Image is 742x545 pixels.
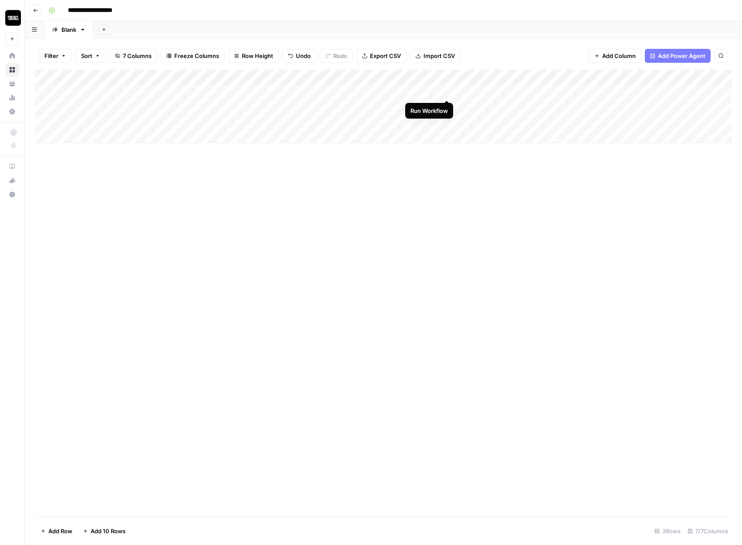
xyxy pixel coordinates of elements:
[123,51,152,60] span: 7 Columns
[282,49,316,63] button: Undo
[5,187,19,201] button: Help + Support
[5,91,19,105] a: Usage
[242,51,273,60] span: Row Height
[589,49,641,63] button: Add Column
[6,174,19,187] div: What's new?
[5,77,19,91] a: Your Data
[44,21,93,38] a: Blank
[75,49,106,63] button: Sort
[5,49,19,63] a: Home
[410,49,461,63] button: Import CSV
[48,527,72,535] span: Add Row
[684,524,732,538] div: 7/7 Columns
[5,63,19,77] a: Browse
[333,51,347,60] span: Redo
[5,105,19,119] a: Settings
[296,51,311,60] span: Undo
[424,51,455,60] span: Import CSV
[5,7,19,29] button: Workspace: Contact Studios
[81,51,92,60] span: Sort
[5,174,19,187] button: What's new?
[39,49,72,63] button: Filter
[44,51,58,60] span: Filter
[78,524,131,538] button: Add 10 Rows
[174,51,219,60] span: Freeze Columns
[228,49,279,63] button: Row Height
[602,51,636,60] span: Add Column
[410,106,448,115] div: Run Workflow
[35,524,78,538] button: Add Row
[61,25,76,34] div: Blank
[320,49,353,63] button: Redo
[356,49,407,63] button: Export CSV
[5,160,19,174] a: AirOps Academy
[109,49,157,63] button: 7 Columns
[651,524,684,538] div: 3 Rows
[161,49,225,63] button: Freeze Columns
[658,51,705,60] span: Add Power Agent
[91,527,125,535] span: Add 10 Rows
[645,49,711,63] button: Add Power Agent
[370,51,401,60] span: Export CSV
[5,10,21,26] img: Contact Studios Logo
